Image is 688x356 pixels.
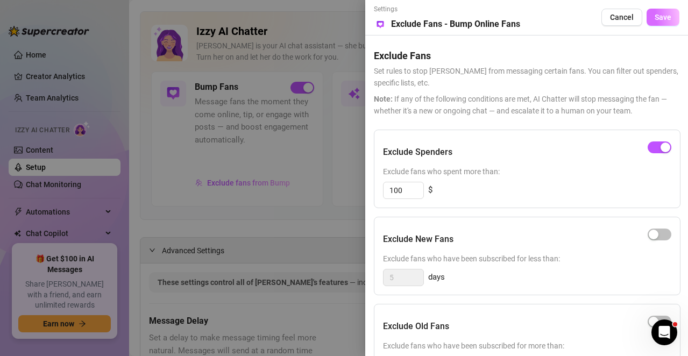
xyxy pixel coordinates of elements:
span: Note: [374,95,393,103]
button: Cancel [601,9,642,26]
span: Settings [374,4,520,15]
h5: Exclude Fans - Bump Online Fans [391,18,520,31]
h5: Exclude Old Fans [383,320,449,333]
span: Exclude fans who spent more than: [383,166,671,177]
h5: Exclude New Fans [383,233,453,246]
span: Set rules to stop [PERSON_NAME] from messaging certain fans. You can filter out spenders, specifi... [374,65,679,89]
span: Cancel [610,13,634,22]
span: days [428,271,445,284]
span: $ [428,184,432,197]
span: Exclude fans who have been subscribed for more than: [383,340,671,352]
h5: Exclude Fans [374,48,679,63]
span: If any of the following conditions are met, AI Chatter will stop messaging the fan — whether it's... [374,93,679,117]
span: Save [655,13,671,22]
span: Exclude fans who have been subscribed for less than: [383,253,671,265]
button: Save [647,9,679,26]
iframe: Intercom live chat [651,319,677,345]
h5: Exclude Spenders [383,146,452,159]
